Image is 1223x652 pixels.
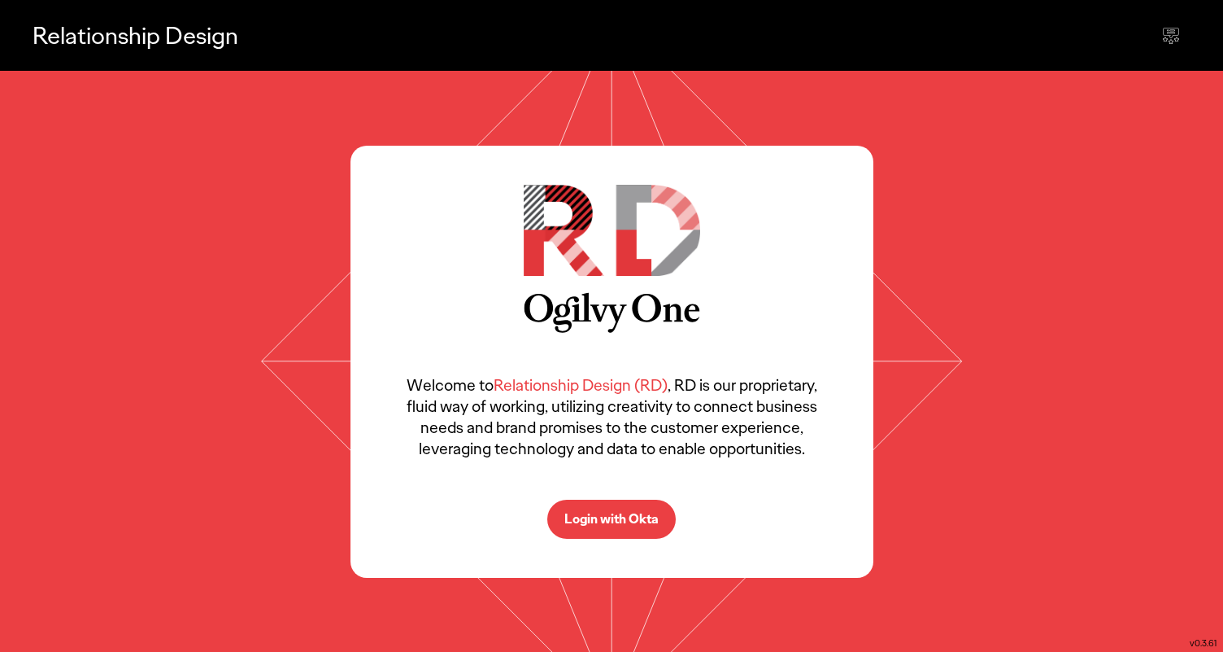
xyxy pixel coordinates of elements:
[524,185,700,276] img: RD Logo
[399,374,825,459] p: Welcome to , RD is our proprietary, fluid way of working, utilizing creativity to connect busines...
[547,500,676,539] button: Login with Okta
[564,513,659,526] p: Login with Okta
[1151,16,1190,55] div: Send feedback
[33,19,238,52] p: Relationship Design
[494,374,668,396] span: Relationship Design (RD)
